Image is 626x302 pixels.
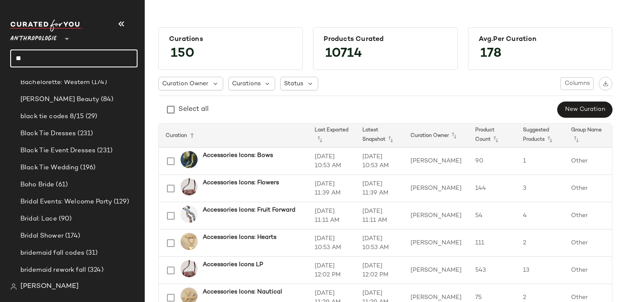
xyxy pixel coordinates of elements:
td: [DATE] 12:02 PM [356,257,403,284]
span: (324) [86,265,103,275]
button: Columns [560,77,594,90]
td: [DATE] 10:53 AM [308,148,356,175]
div: Select all [178,105,209,115]
span: (174) [90,78,107,87]
span: 10714 [317,38,370,69]
td: [DATE] 10:53 AM [356,148,403,175]
span: (174) [63,231,80,241]
td: [PERSON_NAME] [404,202,468,229]
div: Curations [169,35,292,44]
span: Columns [564,80,590,87]
span: Bridal Shower [20,231,63,241]
span: Bridal Events: Welcome Party [20,197,112,207]
th: Latest Snapshot [356,124,403,148]
td: [DATE] 10:53 AM [356,229,403,257]
div: Avg.per Curation [479,35,602,44]
td: [PERSON_NAME] [404,148,468,175]
span: (90) [57,214,72,224]
td: [PERSON_NAME] [404,175,468,202]
img: 97579296_260_b [181,178,198,195]
td: 144 [468,175,516,202]
span: (231) [95,146,112,156]
img: 101798262_037_b14 [181,151,198,168]
td: 543 [468,257,516,284]
td: 54 [468,202,516,229]
td: 3 [516,175,564,202]
span: (61) [54,180,68,190]
td: [DATE] 11:39 AM [308,175,356,202]
span: Black Tie Dresses [20,129,76,139]
th: Suggested Products [516,124,564,148]
img: cfy_white_logo.C9jOOHJF.svg [10,20,83,32]
td: [DATE] 11:39 AM [356,175,403,202]
th: Curation [159,124,308,148]
span: Curation Owner [162,79,208,88]
button: New Curation [557,102,612,118]
img: svg%3e [10,283,17,290]
td: Other [564,202,612,229]
span: New Curation [565,106,605,113]
td: 90 [468,148,516,175]
span: (231) [76,129,93,139]
span: Black Tie Wedding [20,163,78,173]
span: 178 [472,38,510,69]
img: 97579296_260_b [181,260,198,277]
img: 104126826_070_b [181,233,198,250]
b: Accessories Icons: Bows [203,151,273,160]
td: Other [564,175,612,202]
td: 4 [516,202,564,229]
span: [PERSON_NAME] [20,282,79,292]
span: Curations [232,79,261,88]
span: Boho Bride [20,180,54,190]
td: 13 [516,257,564,284]
td: Other [564,229,612,257]
span: [PERSON_NAME] Beauty [20,95,99,105]
td: [DATE] 10:53 AM [308,229,356,257]
td: Other [564,148,612,175]
span: (29) [84,112,98,122]
td: Other [564,257,612,284]
td: [PERSON_NAME] [404,257,468,284]
td: [DATE] 11:11 AM [356,202,403,229]
th: Curation Owner [404,124,468,148]
b: Accessories Icons: Fruit Forward [203,206,296,215]
b: Accessories Icons: Nautical [203,287,282,296]
td: 2 [516,229,564,257]
th: Product Count [468,124,516,148]
span: 150 [162,38,203,69]
td: 1 [516,148,564,175]
span: (31) [84,248,98,258]
span: black tie codes 8/15 [20,112,84,122]
span: Black Tie Event Dresses [20,146,95,156]
img: svg%3e [603,81,609,87]
span: Status [284,79,303,88]
th: Last Exported [308,124,356,148]
td: 111 [468,229,516,257]
img: 101828697_049_b [181,206,198,223]
td: [PERSON_NAME] [404,229,468,257]
span: bridemaid rework fall [20,265,86,275]
span: Bachelorette: Western [20,78,90,87]
b: Accessories Icons: Hearts [203,233,276,242]
span: (196) [78,163,95,173]
span: bridemaid fall codes [20,248,84,258]
td: [DATE] 11:11 AM [308,202,356,229]
b: Accessories Icons: Flowers [203,178,279,187]
span: (129) [112,197,129,207]
td: [DATE] 12:02 PM [308,257,356,284]
th: Group Name [564,124,612,148]
div: Products Curated [324,35,447,44]
span: (84) [99,95,114,105]
span: Bridal: Lace [20,214,57,224]
b: Accessories Icons LP [203,260,263,269]
span: Anthropologie [10,29,57,44]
